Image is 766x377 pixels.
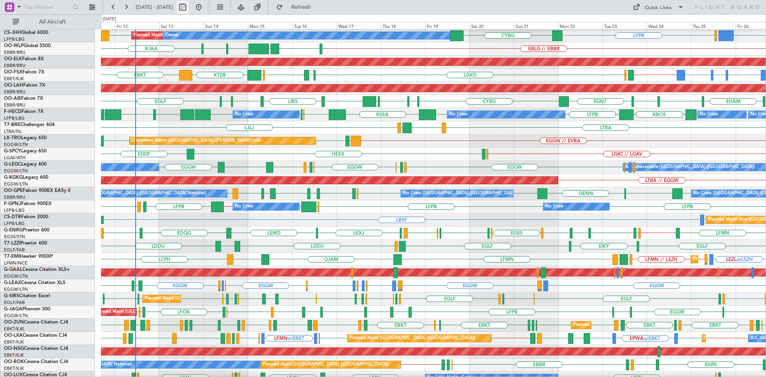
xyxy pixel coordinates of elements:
[4,168,28,174] a: EGGW/LTN
[645,4,672,12] div: Quick Links
[4,352,24,358] a: EBKT/KJK
[4,215,21,219] span: CS-DTR
[136,4,173,11] span: [DATE] - [DATE]
[4,149,21,154] span: G-SPCY
[4,215,48,219] a: CS-DTRFalcon 2000
[4,57,44,61] a: OO-ELKFalcon 8X
[629,1,688,14] button: Quick Links
[4,36,25,42] a: LFPB/LBG
[4,286,28,292] a: EGGW/LTN
[4,188,23,193] span: OO-GPE
[4,70,22,75] span: OO-FSX
[4,49,26,55] a: EBBR/BRU
[4,320,68,325] a: OO-ZUNCessna Citation CJ4
[602,22,647,29] div: Tue 23
[4,280,21,285] span: G-LEAX
[4,241,20,246] span: T7-LZZI
[691,22,735,29] div: Thu 25
[4,175,48,180] a: G-KGKGLegacy 600
[24,1,70,13] input: Trip Number
[4,83,45,88] a: OO-LAHFalcon 7X
[4,228,49,233] a: G-ENRGPraetor 600
[9,16,87,28] button: All Aircraft
[4,162,47,167] a: G-LEGCLegacy 600
[4,241,47,246] a: T7-LZZIPraetor 600
[337,22,381,29] div: Wed 17
[349,332,475,344] div: Planned Maint [GEOGRAPHIC_DATA] ([GEOGRAPHIC_DATA])
[4,267,22,272] span: G-GAAL
[700,109,718,120] div: No Crew
[4,194,26,200] a: EBBR/BRU
[4,313,28,319] a: EGGW/LTN
[115,22,159,29] div: Fri 12
[4,267,70,272] a: G-GAALCessna Citation XLS+
[21,19,84,25] span: All Aircraft
[425,22,470,29] div: Fri 19
[4,109,43,114] a: F-HECDFalcon 7X
[4,83,23,88] span: OO-LAH
[4,326,24,332] a: EBKT/KJK
[4,181,28,187] a: EGGW/LTN
[4,188,70,193] a: OO-GPEFalcon 900EX EASy II
[165,30,179,41] div: Owner
[4,70,44,75] a: OO-FSXFalcon 7X
[4,89,26,95] a: EBBR/BRU
[4,333,23,338] span: OO-LXA
[145,293,270,305] div: Planned Maint [GEOGRAPHIC_DATA] ([GEOGRAPHIC_DATA])
[103,16,116,23] div: [DATE]
[4,234,25,240] a: EGSS/STN
[4,339,24,345] a: EBKT/KJK
[263,359,389,371] div: Planned Maint [GEOGRAPHIC_DATA] ([GEOGRAPHIC_DATA])
[4,254,20,259] span: T7-EMI
[4,273,28,279] a: EGGW/LTN
[4,122,20,127] span: T7-BRE
[4,280,65,285] a: G-LEAXCessna Citation XLS
[4,333,67,338] a: OO-LXACessna Citation CJ4
[4,221,25,227] a: LFPB/LBG
[4,43,51,48] a: OO-WLPGlobal 5500
[4,63,26,69] a: EBBR/BRU
[4,149,47,154] a: G-SPCYLegacy 650
[4,128,22,134] a: LTBA/ISL
[403,188,537,199] div: No Crew [GEOGRAPHIC_DATA] ([GEOGRAPHIC_DATA] National)
[4,136,21,140] span: LX-TRO
[132,135,261,147] div: Unplanned Maint [GEOGRAPHIC_DATA] ([PERSON_NAME] Intl)
[4,175,23,180] span: G-KGKG
[4,260,28,266] a: LFMN/NCE
[4,294,50,298] a: G-SIRSCitation Excel
[4,162,21,167] span: G-LEGC
[4,136,47,140] a: LX-TROLegacy 650
[558,22,602,29] div: Mon 22
[470,22,514,29] div: Sat 20
[4,359,68,364] a: OO-ROKCessna Citation CJ4
[4,102,26,108] a: EBBR/BRU
[545,201,564,213] div: No Crew
[4,365,24,371] a: EBKT/KJK
[4,207,25,213] a: LFPB/LBG
[292,22,337,29] div: Tue 16
[73,188,206,199] div: No Crew [GEOGRAPHIC_DATA] ([GEOGRAPHIC_DATA] National)
[514,22,558,29] div: Sun 21
[4,96,43,101] a: OO-AIEFalcon 7X
[4,307,22,312] span: G-JAGA
[284,4,318,10] span: Refresh
[4,109,22,114] span: F-HECD
[4,201,21,206] span: F-GPNJ
[4,228,23,233] span: G-ENRG
[4,359,24,364] span: OO-ROK
[248,22,292,29] div: Mon 15
[4,96,21,101] span: OO-AIE
[4,57,22,61] span: OO-ELK
[4,247,25,253] a: EGLF/FAB
[4,294,19,298] span: G-SIRS
[4,346,24,351] span: OO-NSG
[4,320,24,325] span: OO-ZUN
[647,22,691,29] div: Wed 24
[203,22,248,29] div: Sun 14
[235,109,253,120] div: No Crew
[4,346,68,351] a: OO-NSGCessna Citation CJ4
[4,300,25,306] a: EGLF/FAB
[4,155,26,161] a: LGAV/ATH
[4,254,53,259] a: T7-EMIHawker 900XP
[272,1,320,14] button: Refresh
